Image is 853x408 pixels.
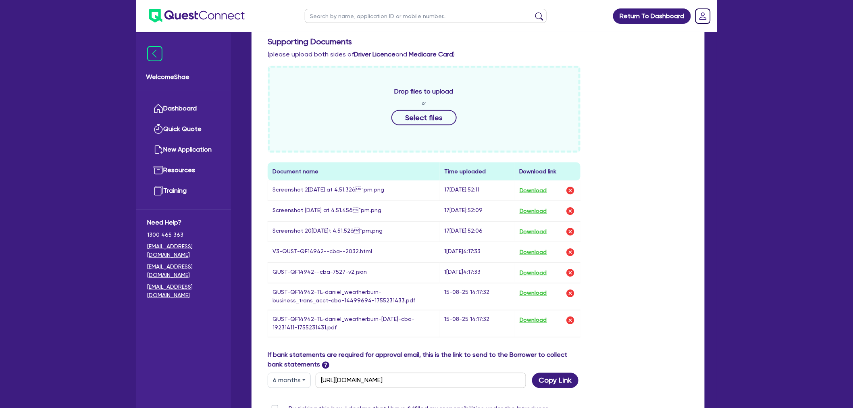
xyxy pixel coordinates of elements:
button: Select files [391,110,457,125]
td: 17[DATE]:52:09 [440,201,514,221]
td: V3-QUST-QF14942--cba--2032.html [268,242,440,262]
a: New Application [147,139,220,160]
img: quest-connect-logo-blue [149,9,245,23]
img: delete-icon [566,206,575,216]
img: quick-quote [154,124,163,134]
h3: Supporting Documents [268,37,689,46]
td: QUST-QF14942-TL-daniel_weatherburn-[DATE]-cba-19231411-1755231431.pdf [268,310,440,337]
td: QUST-QF14942--cba-7527-v2.json [268,262,440,283]
td: 1[DATE]4:17:33 [440,242,514,262]
a: Quick Quote [147,119,220,139]
span: (please upload both sides of and ) [268,50,455,58]
button: Download [519,247,547,258]
img: delete-icon [566,268,575,278]
th: Download link [514,162,580,181]
th: Document name [268,162,440,181]
a: [EMAIL_ADDRESS][DOMAIN_NAME] [147,242,220,259]
td: QUST-QF14942-TL-daniel_weatherburn-business_trans_acct-cba-14499694-1755231433.pdf [268,283,440,310]
span: Welcome Shae [146,72,221,82]
td: 17[DATE]:52:11 [440,181,514,201]
button: Download [519,288,547,299]
img: delete-icon [566,248,575,257]
a: Dropdown toggle [693,6,714,27]
a: Return To Dashboard [613,8,691,24]
td: Screenshot 20[DATE]t 4.51.52â¯pm.png [268,221,440,242]
a: Resources [147,160,220,181]
a: Dashboard [147,98,220,119]
span: Drop files to upload [395,87,454,96]
td: 17[DATE]:52:06 [440,221,514,242]
td: 15-08-25 14:17:32 [440,283,514,310]
th: Time uploaded [440,162,514,181]
span: 1300 465 363 [147,231,220,239]
input: Search by name, application ID or mobile number... [305,9,547,23]
a: [EMAIL_ADDRESS][DOMAIN_NAME] [147,262,220,279]
td: Screenshot 2[DATE] at 4.51.32â¯pm.png [268,181,440,201]
a: Training [147,181,220,201]
button: Download [519,227,547,237]
button: Download [519,315,547,326]
img: delete-icon [566,289,575,298]
span: Need Help? [147,218,220,227]
button: Copy Link [532,373,578,388]
img: new-application [154,145,163,154]
img: icon-menu-close [147,46,162,61]
img: delete-icon [566,316,575,325]
button: Dropdown toggle [268,373,311,388]
span: ? [322,362,329,369]
button: Download [519,206,547,216]
td: 15-08-25 14:17:32 [440,310,514,337]
img: resources [154,165,163,175]
span: or [422,100,426,107]
td: 1[DATE]4:17:33 [440,262,514,283]
button: Download [519,185,547,196]
button: Download [519,268,547,278]
a: [EMAIL_ADDRESS][DOMAIN_NAME] [147,283,220,300]
img: training [154,186,163,196]
img: delete-icon [566,227,575,237]
img: delete-icon [566,186,575,196]
td: Screenshot [DATE] at 4.51.45â¯pm.png [268,201,440,221]
b: Driver Licence [354,50,395,58]
b: Medicare Card [409,50,453,58]
label: If bank statements are required for approval email, this is the link to send to the Borrower to c... [268,350,580,370]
